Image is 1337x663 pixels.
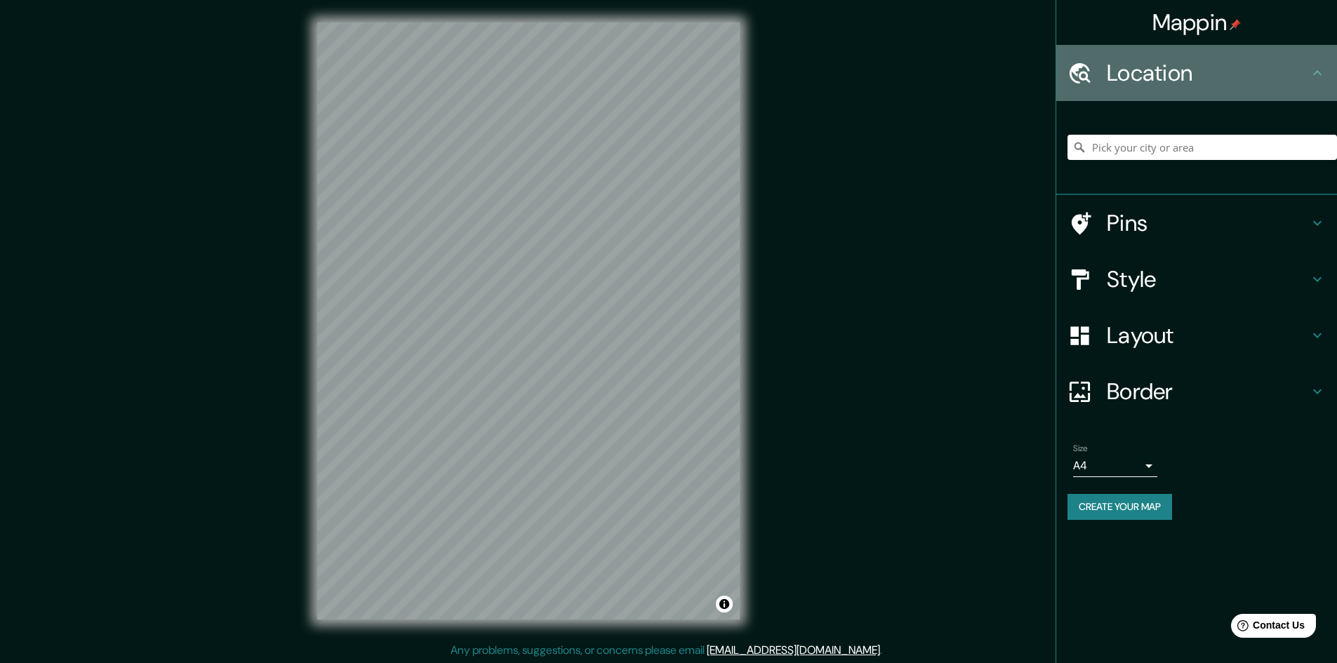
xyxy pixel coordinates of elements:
h4: Layout [1107,321,1309,349]
h4: Pins [1107,209,1309,237]
button: Create your map [1067,494,1172,520]
img: pin-icon.png [1230,19,1241,30]
h4: Mappin [1152,8,1242,36]
iframe: Help widget launcher [1212,608,1322,648]
h4: Style [1107,265,1309,293]
div: Pins [1056,195,1337,251]
div: Location [1056,45,1337,101]
label: Size [1073,443,1088,455]
a: [EMAIL_ADDRESS][DOMAIN_NAME] [707,643,880,657]
div: Layout [1056,307,1337,363]
p: Any problems, suggestions, or concerns please email . [451,642,882,659]
button: Toggle attribution [716,596,733,612]
div: Style [1056,251,1337,307]
div: . [882,642,884,659]
div: . [884,642,887,659]
div: A4 [1073,455,1157,477]
h4: Border [1107,377,1309,406]
h4: Location [1107,59,1309,87]
canvas: Map [317,22,740,620]
input: Pick your city or area [1067,135,1337,160]
div: Border [1056,363,1337,420]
